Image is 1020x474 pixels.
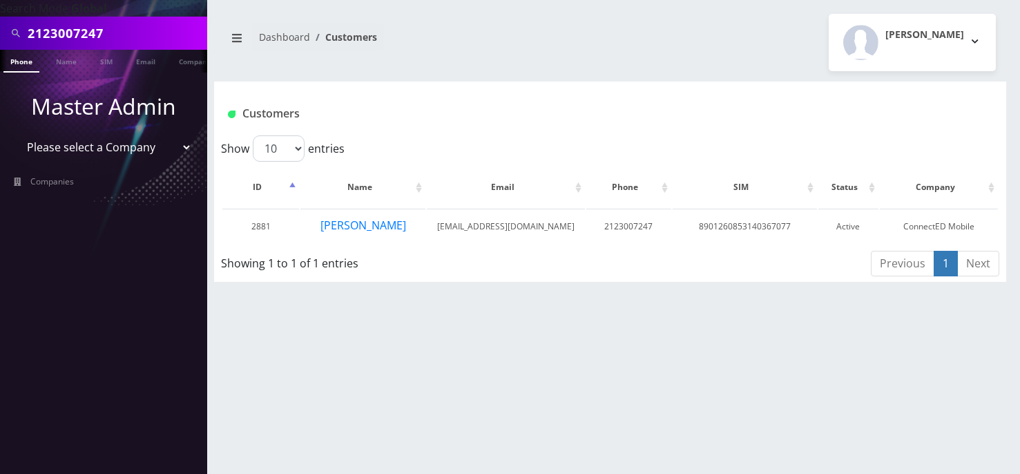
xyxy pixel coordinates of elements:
[228,107,861,120] h1: Customers
[871,251,934,276] a: Previous
[880,167,998,207] th: Company: activate to sort column ascending
[957,251,999,276] a: Next
[172,50,218,71] a: Company
[885,29,964,41] h2: [PERSON_NAME]
[829,14,996,71] button: [PERSON_NAME]
[221,135,345,162] label: Show entries
[880,209,998,244] td: ConnectED Mobile
[818,209,879,244] td: Active
[320,216,407,234] button: [PERSON_NAME]
[300,167,425,207] th: Name: activate to sort column ascending
[586,167,671,207] th: Phone: activate to sort column ascending
[818,167,879,207] th: Status: activate to sort column ascending
[3,50,39,73] a: Phone
[253,135,305,162] select: Showentries
[586,209,671,244] td: 2123007247
[30,176,74,187] span: Companies
[28,20,204,46] input: Search All Companies
[221,249,535,272] div: Showing 1 to 1 of 1 entries
[222,167,299,207] th: ID: activate to sort column descending
[310,30,377,44] li: Customers
[49,50,84,71] a: Name
[934,251,958,276] a: 1
[129,50,162,71] a: Email
[673,209,817,244] td: 8901260853140367077
[673,167,817,207] th: SIM: activate to sort column ascending
[224,23,600,62] nav: breadcrumb
[71,1,107,16] strong: Global
[427,167,584,207] th: Email: activate to sort column ascending
[222,209,299,244] td: 2881
[427,209,584,244] td: [EMAIL_ADDRESS][DOMAIN_NAME]
[259,30,310,44] a: Dashboard
[93,50,119,71] a: SIM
